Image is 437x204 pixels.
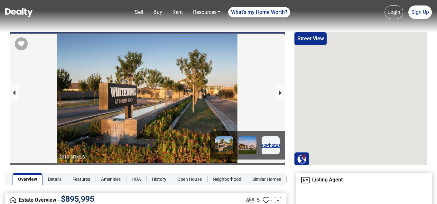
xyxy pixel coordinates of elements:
button: previous slide / item [10,85,19,101]
img: Agent [301,177,310,183]
a: Neighborhood [207,173,247,185]
img: Image [215,136,233,154]
img: Favourites [263,197,269,203]
a: HOA [126,173,146,185]
img: Search Homes at Dealty [297,154,307,164]
a: Similar Homes [247,173,286,185]
a: +2Photos [262,136,280,154]
a: What's my Home Worth? [228,7,290,17]
button: next slide / item [276,85,285,101]
a: Login [385,5,403,19]
a: Buy [151,6,165,19]
span: - [270,196,272,204]
button: Street View [294,32,327,45]
img: Dealty - Buy, Sell & Rent Homes [5,8,33,17]
h4: Estate Overview - [10,197,245,204]
a: Sell [132,6,146,19]
a: Open House [172,173,207,185]
a: Sign Up [408,5,432,19]
a: Resources [191,6,223,19]
a: Rent [170,6,185,19]
img: Image [238,136,256,154]
h4: Listing Agent [301,177,427,183]
a: History [146,173,172,185]
span: 5 [257,196,260,204]
a: - [275,197,281,203]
